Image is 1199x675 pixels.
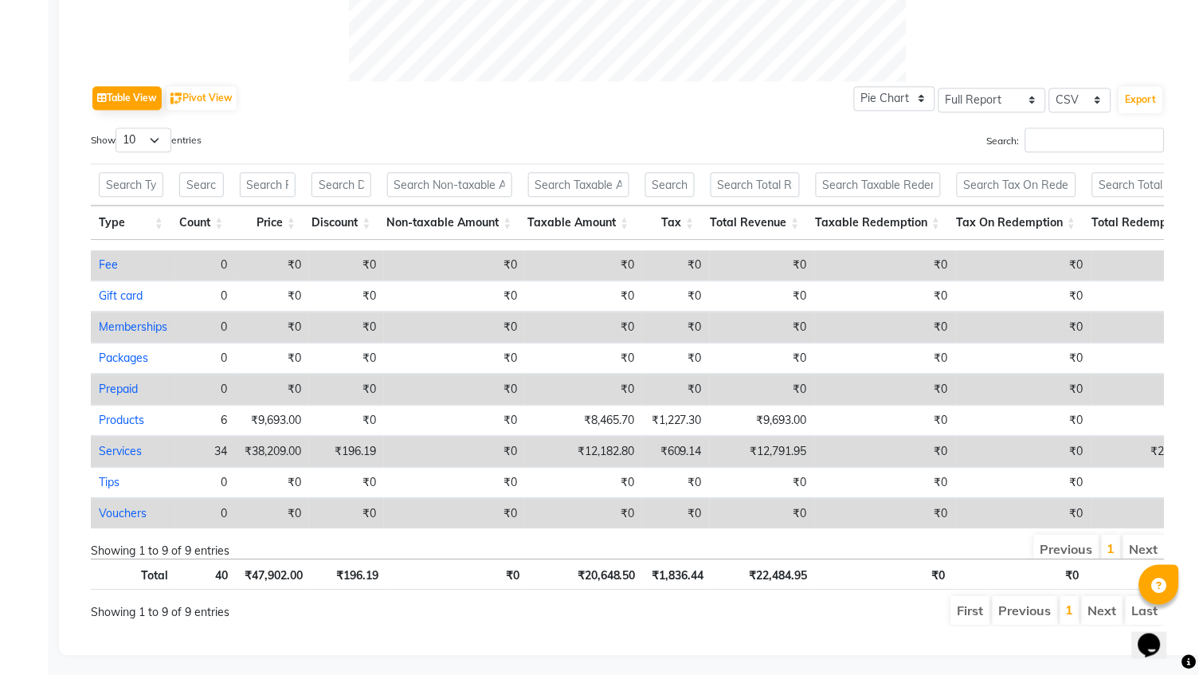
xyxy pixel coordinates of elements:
td: 0 [175,343,235,374]
td: ₹0 [956,405,1091,436]
td: ₹196.19 [309,436,384,467]
td: ₹12,182.80 [525,436,642,467]
a: Fee [99,257,118,272]
input: Search Count [179,172,224,197]
td: ₹12,791.95 [710,436,815,467]
td: ₹0 [956,436,1091,467]
select: Showentries [116,128,171,152]
td: ₹0 [309,281,384,312]
td: ₹0 [642,281,710,312]
td: 34 [175,436,235,467]
input: Search Type [99,172,163,197]
td: ₹0 [235,250,309,281]
td: ₹0 [525,467,642,498]
th: ₹0 [816,559,954,590]
th: Tax: activate to sort column ascending [637,206,703,240]
td: ₹0 [384,498,525,528]
td: ₹0 [384,281,525,312]
th: ₹0 [954,559,1087,590]
img: pivot.png [170,92,182,104]
th: Price: activate to sort column ascending [232,206,304,240]
a: Gift card [99,288,143,303]
td: ₹38,209.00 [235,436,309,467]
td: ₹0 [642,374,710,405]
td: ₹0 [956,281,1091,312]
button: Table View [92,86,162,110]
td: ₹0 [815,467,956,498]
td: ₹0 [384,250,525,281]
td: 0 [175,250,235,281]
label: Search: [987,128,1165,152]
button: Pivot View [167,86,237,110]
td: ₹0 [309,312,384,343]
td: 0 [175,312,235,343]
a: Vouchers [99,506,147,520]
input: Search Taxable Redemption [816,172,941,197]
button: Export [1119,86,1163,113]
td: ₹0 [525,498,642,528]
td: ₹0 [956,312,1091,343]
td: ₹0 [309,343,384,374]
th: Discount: activate to sort column ascending [304,206,379,240]
th: Non-taxable Amount: activate to sort column ascending [379,206,520,240]
th: Count: activate to sort column ascending [171,206,232,240]
input: Search Discount [312,172,371,197]
a: Packages [99,351,148,365]
td: ₹0 [384,436,525,467]
td: ₹0 [525,343,642,374]
iframe: chat widget [1132,611,1183,659]
td: ₹0 [384,343,525,374]
label: Show entries [91,128,202,152]
th: Type: activate to sort column ascending [91,206,171,240]
a: Prepaid [99,382,138,396]
div: Showing 1 to 9 of 9 entries [91,595,524,621]
td: ₹0 [815,405,956,436]
td: ₹0 [384,312,525,343]
td: ₹0 [525,250,642,281]
a: 1 [1107,540,1115,556]
th: ₹20,648.50 [527,559,644,590]
td: ₹0 [642,343,710,374]
a: Memberships [99,320,167,334]
td: ₹0 [235,281,309,312]
td: ₹0 [642,498,710,528]
td: ₹0 [815,250,956,281]
td: ₹0 [235,312,309,343]
td: ₹0 [956,467,1091,498]
th: Total [91,559,176,590]
th: ₹22,484.95 [712,559,816,590]
td: ₹0 [642,250,710,281]
td: ₹0 [235,498,309,528]
a: Tips [99,475,120,489]
td: 0 [175,281,235,312]
td: ₹0 [384,405,525,436]
div: Showing 1 to 9 of 9 entries [91,533,524,559]
input: Search: [1025,128,1165,152]
td: ₹0 [309,374,384,405]
td: ₹0 [710,498,815,528]
td: ₹9,693.00 [235,405,309,436]
td: 0 [175,467,235,498]
td: ₹0 [309,467,384,498]
a: 1 [1066,602,1074,618]
td: ₹0 [642,312,710,343]
td: ₹0 [710,312,815,343]
td: ₹0 [815,343,956,374]
td: ₹0 [815,436,956,467]
td: ₹0 [815,312,956,343]
th: ₹196.19 [312,559,387,590]
th: Total Revenue: activate to sort column ascending [703,206,808,240]
input: Search Non-taxable Amount [387,172,512,197]
th: ₹0 [386,559,527,590]
td: ₹0 [525,374,642,405]
td: ₹9,693.00 [710,405,815,436]
td: ₹0 [384,467,525,498]
input: Search Tax On Redemption [957,172,1076,197]
th: ₹1,836.44 [644,559,712,590]
td: 0 [175,374,235,405]
td: ₹0 [710,250,815,281]
th: 40 [176,559,237,590]
td: ₹0 [235,343,309,374]
th: ₹47,902.00 [236,559,311,590]
td: ₹0 [815,498,956,528]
